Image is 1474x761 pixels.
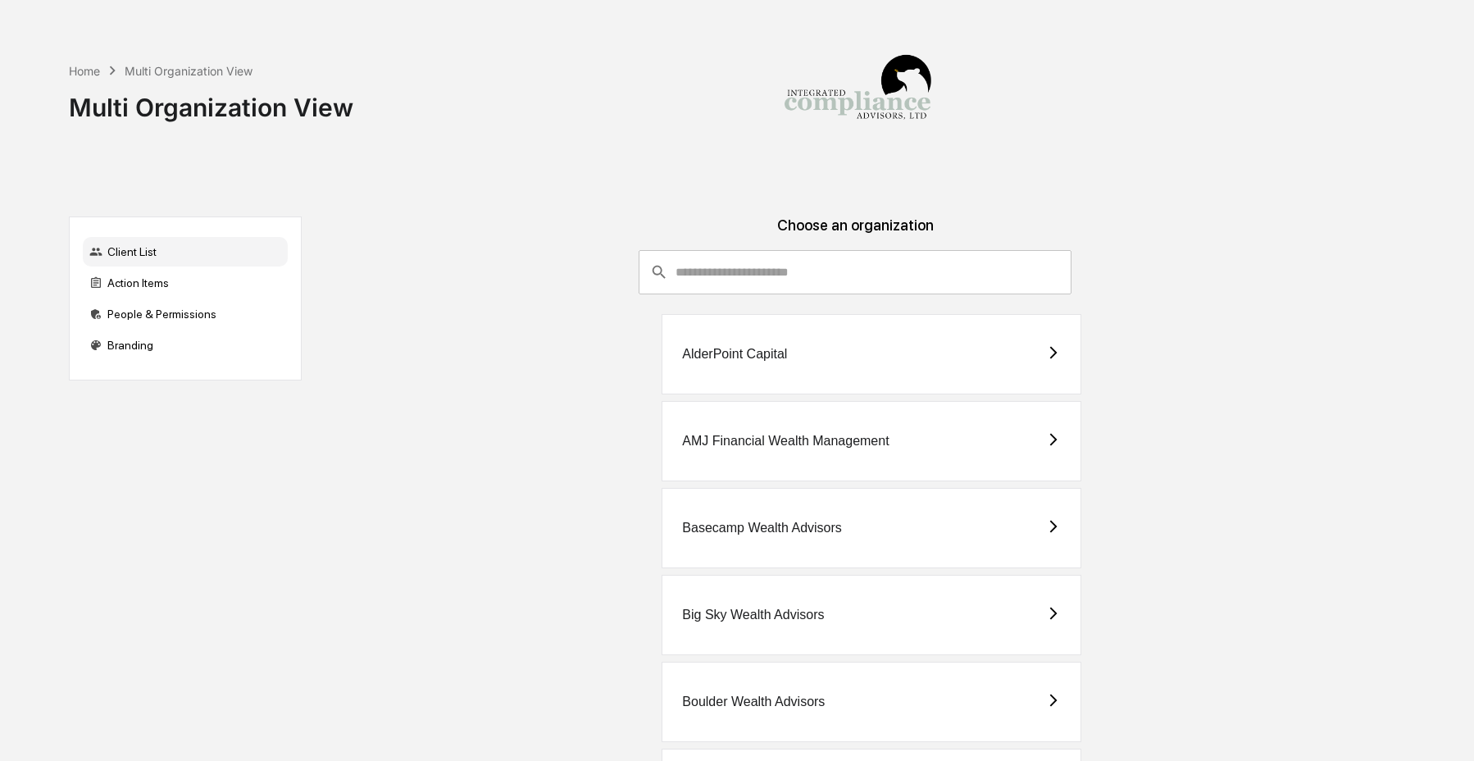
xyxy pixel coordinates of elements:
div: Choose an organization [315,216,1395,250]
div: AMJ Financial Wealth Management [682,434,889,449]
img: Integrated Compliance Advisors [776,13,939,177]
div: People & Permissions [83,299,288,329]
div: Multi Organization View [69,80,353,122]
div: Action Items [83,268,288,298]
div: Home [69,64,100,78]
div: Multi Organization View [125,64,252,78]
div: Client List [83,237,288,267]
div: Big Sky Wealth Advisors [682,608,824,622]
div: Basecamp Wealth Advisors [682,521,841,535]
div: Boulder Wealth Advisors [682,695,825,709]
div: consultant-dashboard__filter-organizations-search-bar [639,250,1071,294]
div: Branding [83,330,288,360]
div: AlderPoint Capital [682,347,787,362]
